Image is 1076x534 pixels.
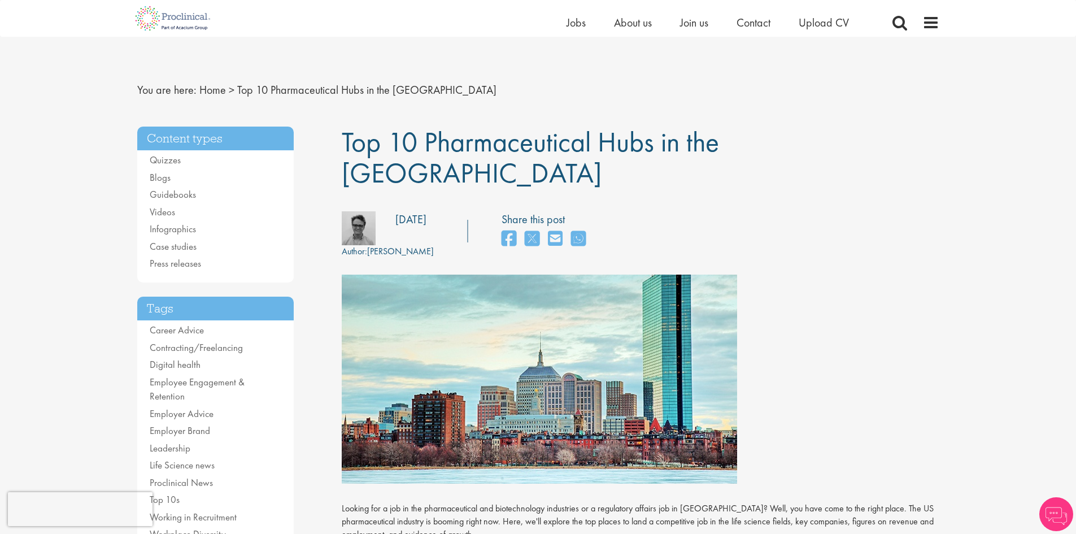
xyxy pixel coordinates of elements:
a: Join us [680,15,708,30]
a: Proclinical News [150,476,213,489]
a: Top 10s [150,493,180,506]
a: Leadership [150,442,190,454]
a: share on email [548,227,563,251]
a: Life Science news [150,459,215,471]
a: Upload CV [799,15,849,30]
label: Share this post [502,211,591,228]
a: Quizzes [150,154,181,166]
span: You are here: [137,83,197,97]
span: Top 10 Pharmaceutical Hubs in the [GEOGRAPHIC_DATA] [237,83,496,97]
iframe: reCAPTCHA [8,492,153,526]
a: Digital health [150,358,201,371]
span: > [229,83,234,97]
a: Case studies [150,240,197,253]
a: Blogs [150,171,171,184]
a: Employer Advice [150,407,214,420]
a: Jobs [567,15,586,30]
a: Press releases [150,257,201,270]
h3: Tags [137,297,294,321]
a: Contact [737,15,770,30]
span: Top 10 Pharmaceutical Hubs in the [GEOGRAPHIC_DATA] [342,124,719,191]
a: share on twitter [525,227,539,251]
div: [PERSON_NAME] [342,245,434,258]
img: fb6cd5f0-fa1d-4d4c-83a8-08d6cc4cf00b [342,211,376,245]
a: share on whats app [571,227,586,251]
h3: Content types [137,127,294,151]
a: Working in Recruitment [150,511,237,523]
img: Chatbot [1039,497,1073,531]
a: Career Advice [150,324,204,336]
a: Infographics [150,223,196,235]
a: Videos [150,206,175,218]
span: Author: [342,245,367,257]
div: [DATE] [395,211,426,228]
a: Contracting/Freelancing [150,341,243,354]
a: breadcrumb link [199,83,226,97]
a: share on facebook [502,227,516,251]
a: Guidebooks [150,188,196,201]
a: About us [614,15,652,30]
a: Employee Engagement & Retention [150,376,245,403]
a: Employer Brand [150,424,210,437]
